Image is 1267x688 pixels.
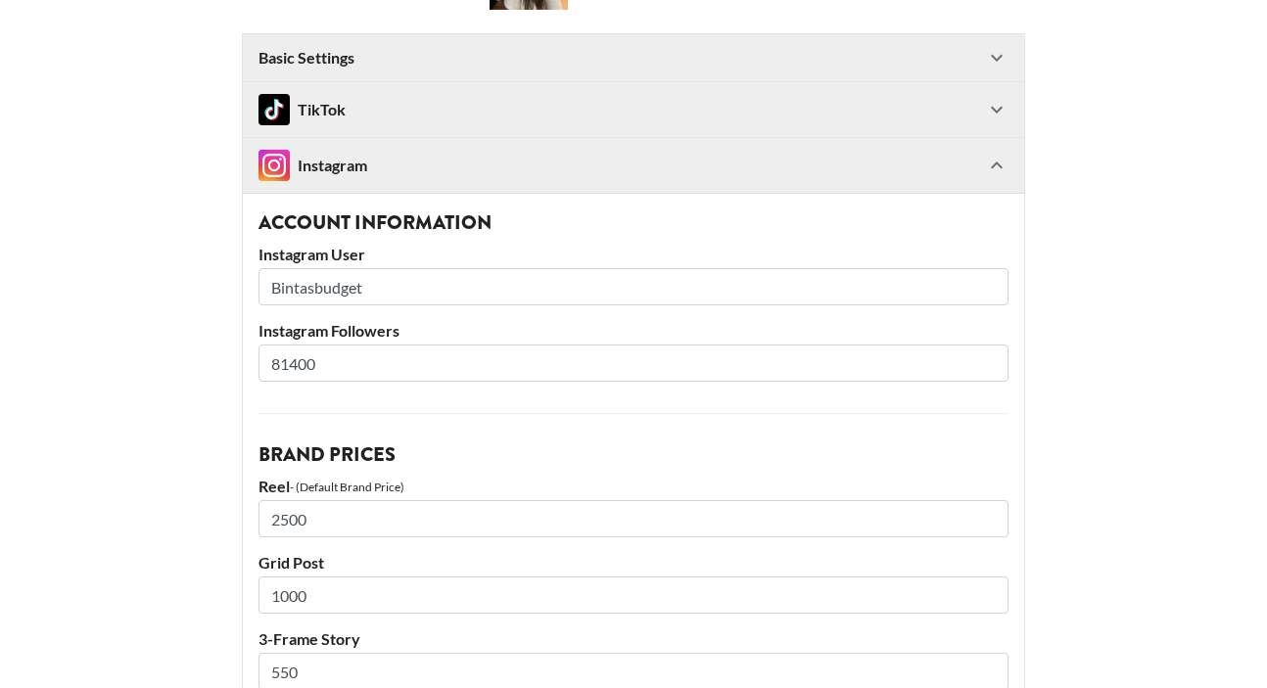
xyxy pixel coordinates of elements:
[258,245,1009,264] label: Instagram User
[258,48,354,68] strong: Basic Settings
[258,321,1009,341] label: Instagram Followers
[258,553,1009,573] label: Grid Post
[258,94,346,125] div: TikTok
[258,629,1009,649] label: 3-Frame Story
[258,94,290,125] img: TikTok
[258,213,1009,233] h3: Account Information
[243,34,1024,81] div: Basic Settings
[258,477,290,496] label: Reel
[258,445,1009,465] h3: Brand Prices
[258,150,367,181] div: Instagram
[258,150,290,181] img: Instagram
[243,82,1024,137] div: TikTokTikTok
[243,138,1024,193] div: InstagramInstagram
[290,480,404,494] div: - (Default Brand Price)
